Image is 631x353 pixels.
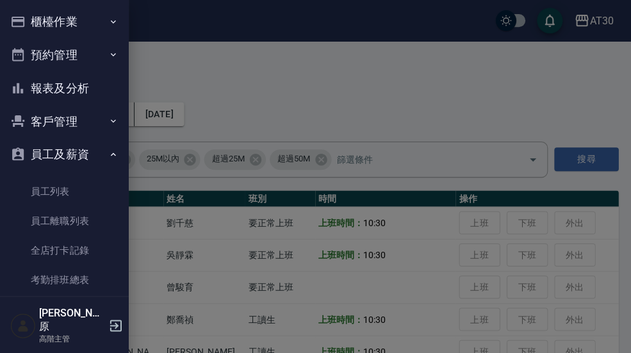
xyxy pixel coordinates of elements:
[5,176,123,205] a: 員工列表
[10,311,36,337] img: Person
[5,38,123,72] button: 預約管理
[5,71,123,104] button: 報表及分析
[5,264,123,293] a: 考勤排班總表
[5,104,123,138] button: 客戶管理
[39,306,104,331] h5: [PERSON_NAME]原
[39,331,104,343] p: 高階主管
[5,5,123,38] button: 櫃檯作業
[5,137,123,170] button: 員工及薪資
[5,234,123,264] a: 全店打卡記錄
[5,205,123,234] a: 員工離職列表
[5,294,123,324] a: 每月薪資維護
